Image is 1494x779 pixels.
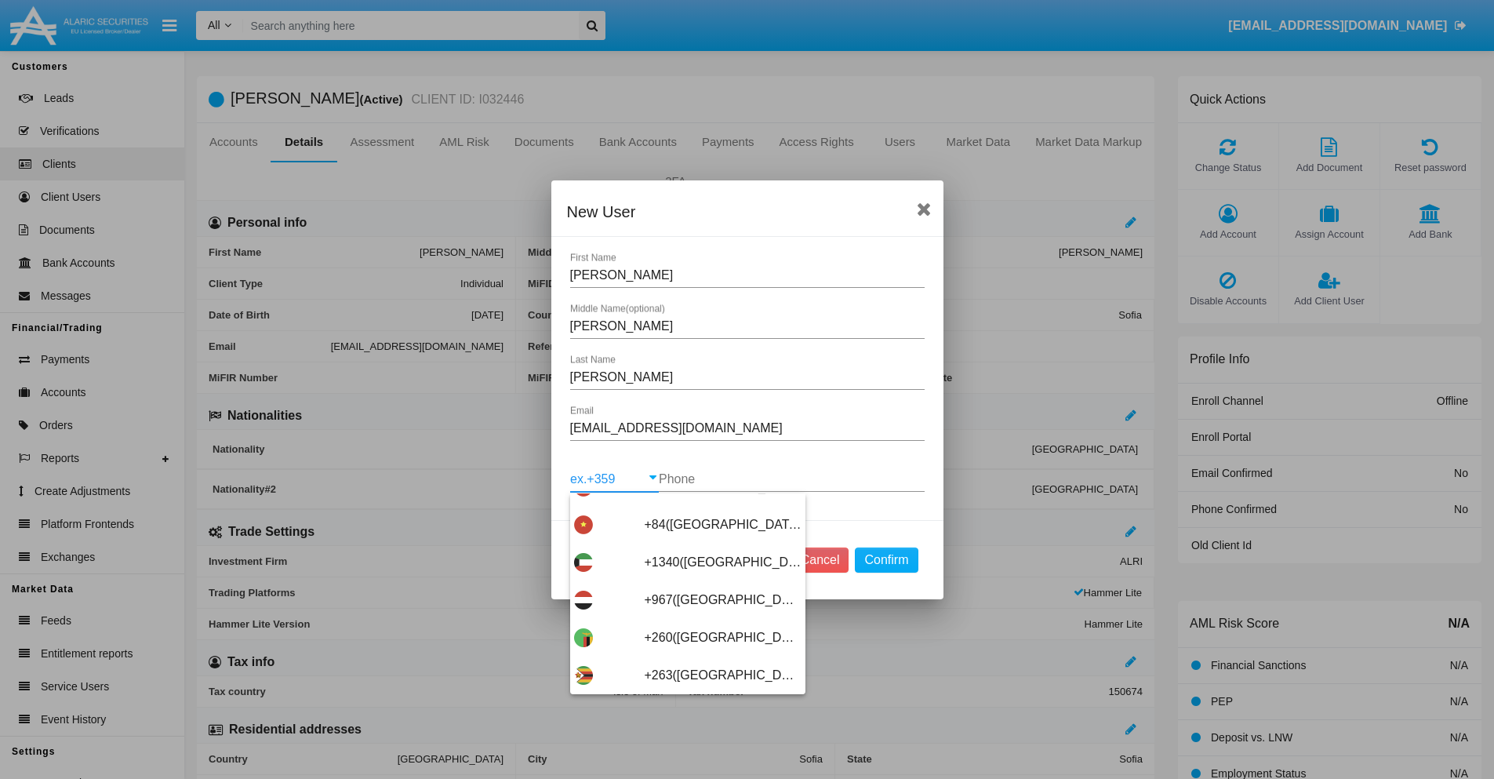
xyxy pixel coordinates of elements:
[645,619,802,657] span: +260([GEOGRAPHIC_DATA])
[645,581,802,619] span: +967([GEOGRAPHIC_DATA])
[645,544,802,581] span: +1340([GEOGRAPHIC_DATA], [GEOGRAPHIC_DATA])
[567,199,928,224] div: New User
[791,548,849,573] button: Cancel
[645,506,802,544] span: +84([GEOGRAPHIC_DATA])
[855,548,918,573] button: Confirm
[645,657,802,694] span: +263([GEOGRAPHIC_DATA])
